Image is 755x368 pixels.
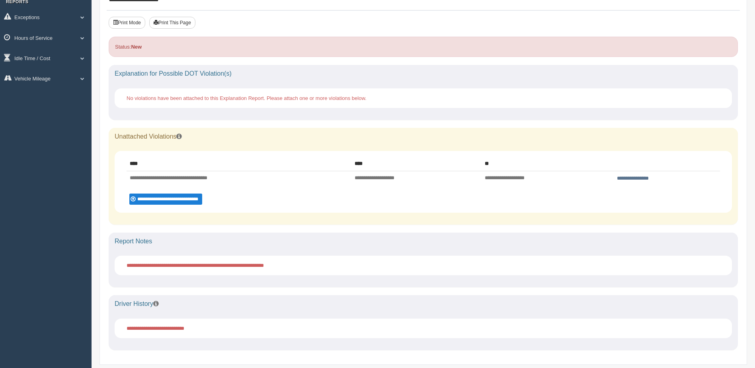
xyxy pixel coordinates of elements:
[131,44,142,50] strong: New
[109,233,738,250] div: Report Notes
[109,65,738,82] div: Explanation for Possible DOT Violation(s)
[109,128,738,145] div: Unattached Violations
[127,95,367,101] span: No violations have been attached to this Explanation Report. Please attach one or more violations...
[109,295,738,313] div: Driver History
[149,17,195,29] button: Print This Page
[109,37,738,57] div: Status:
[109,17,145,29] button: Print Mode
